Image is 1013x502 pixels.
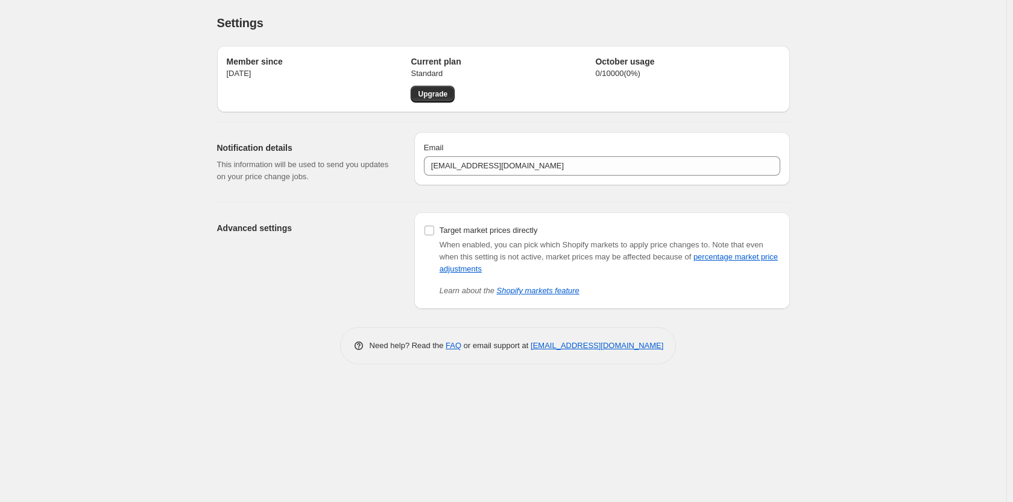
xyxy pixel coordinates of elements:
[446,341,461,350] a: FAQ
[411,86,455,103] a: Upgrade
[217,16,264,30] span: Settings
[595,56,780,68] h2: October usage
[418,89,447,99] span: Upgrade
[370,341,446,350] span: Need help? Read the
[440,240,778,273] span: Note that even when this setting is not active, market prices may be affected because of
[461,341,531,350] span: or email support at
[217,222,395,234] h2: Advanced settings
[411,56,595,68] h2: Current plan
[424,143,444,152] span: Email
[217,142,395,154] h2: Notification details
[440,286,579,295] i: Learn about the
[531,341,663,350] a: [EMAIL_ADDRESS][DOMAIN_NAME]
[217,159,395,183] p: This information will be used to send you updates on your price change jobs.
[227,56,411,68] h2: Member since
[411,68,595,80] p: Standard
[227,68,411,80] p: [DATE]
[440,226,538,235] span: Target market prices directly
[440,240,710,249] span: When enabled, you can pick which Shopify markets to apply price changes to.
[497,286,579,295] a: Shopify markets feature
[595,68,780,80] p: 0 / 10000 ( 0 %)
